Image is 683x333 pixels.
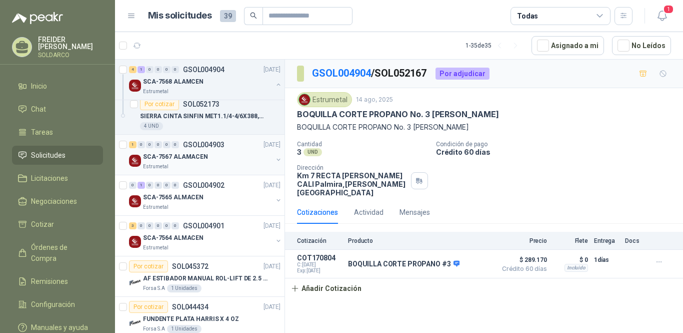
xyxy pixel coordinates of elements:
p: Docs [625,237,645,244]
span: Crédito 60 días [497,266,547,272]
a: Órdenes de Compra [12,238,103,268]
span: Negociaciones [31,196,77,207]
p: SIERRA CINTA SINFIN MET1.1/4-4/6X388,5CM [140,112,264,121]
p: BOQUILLA CORTE PROPANO No. 3 [PERSON_NAME] [297,122,671,133]
div: 1 [129,141,136,148]
p: GSOL004901 [183,222,224,229]
p: SOL052173 [183,101,219,108]
div: 0 [163,222,170,229]
img: Company Logo [129,155,141,167]
button: Asignado a mi [531,36,604,55]
a: Por cotizarSOL045372[DATE] Company LogoAF ESTIBADOR MANUAL ROL-LIFT DE 2.5 TONForsa S.A1 Unidades [115,256,284,297]
div: 0 [163,141,170,148]
a: Licitaciones [12,169,103,188]
div: 0 [146,182,153,189]
div: 0 [171,141,179,148]
a: Cotizar [12,215,103,234]
span: 1 [663,5,674,14]
a: Remisiones [12,272,103,291]
span: 39 [220,10,236,22]
div: Por cotizar [129,260,168,272]
p: Forsa S.A [143,325,165,333]
p: $ 0 [553,254,588,266]
p: / SOL052167 [312,66,427,81]
a: Por cotizarSOL052173SIERRA CINTA SINFIN MET1.1/4-4/6X388,5CM4 UND [115,94,284,135]
div: 0 [146,66,153,73]
p: [DATE] [263,221,280,231]
p: GSOL004904 [183,66,224,73]
p: Flete [553,237,588,244]
div: 1 Unidades [167,284,201,292]
p: [DATE] [263,140,280,150]
a: Configuración [12,295,103,314]
p: FUNDENTE PLATA HARRIS X 4 OZ [143,314,239,324]
p: FREIDER [PERSON_NAME] [38,36,103,50]
img: Company Logo [129,195,141,207]
p: SCA-7564 ALMACEN [143,233,203,243]
img: Company Logo [129,317,141,329]
p: SOL045372 [172,263,208,270]
p: GSOL004902 [183,182,224,189]
span: Tareas [31,127,53,138]
div: Por cotizar [140,98,179,110]
div: 0 [154,66,162,73]
div: 1 - 35 de 35 [465,38,523,54]
p: Estrumetal [143,203,168,211]
p: SOL044434 [172,303,208,310]
span: C: [DATE] [297,262,342,268]
p: 1 días [594,254,619,266]
p: Producto [348,237,491,244]
div: 4 UND [140,122,163,130]
a: Solicitudes [12,146,103,165]
div: 1 Unidades [167,325,201,333]
a: Chat [12,100,103,119]
div: Mensajes [399,207,430,218]
p: Dirección [297,164,407,171]
p: Estrumetal [143,163,168,171]
p: Crédito 60 días [436,148,679,156]
a: Tareas [12,123,103,142]
div: Por cotizar [129,301,168,313]
p: SCA-7565 ALMACEN [143,193,203,202]
span: $ 289.170 [497,254,547,266]
a: 1 0 0 0 0 0 GSOL004903[DATE] Company LogoSCA-7567 ALAMACENEstrumetal [129,139,282,171]
p: Estrumetal [143,88,168,96]
div: 1 [137,66,145,73]
span: Solicitudes [31,150,65,161]
p: Cantidad [297,141,428,148]
p: [DATE] [263,181,280,190]
a: 3 0 0 0 0 0 GSOL004901[DATE] Company LogoSCA-7564 ALMACENEstrumetal [129,220,282,252]
div: 0 [171,222,179,229]
img: Logo peakr [12,12,63,24]
div: Actividad [354,207,383,218]
p: [DATE] [263,65,280,75]
button: 1 [653,7,671,25]
div: Cotizaciones [297,207,338,218]
p: GSOL004903 [183,141,224,148]
p: [DATE] [263,302,280,312]
span: Licitaciones [31,173,68,184]
p: AF ESTIBADOR MANUAL ROL-LIFT DE 2.5 TON [143,274,267,283]
a: GSOL004904 [312,67,371,79]
img: Company Logo [299,94,310,105]
p: Forsa S.A [143,284,165,292]
div: Estrumetal [297,92,352,107]
p: SCA-7567 ALAMACEN [143,152,208,162]
a: 4 1 0 0 0 0 GSOL004904[DATE] Company LogoSCA-7568 ALAMCENEstrumetal [129,64,282,96]
p: BOQUILLA CORTE PROPANO No. 3 [PERSON_NAME] [297,109,498,120]
p: BOQUILLA CORTE PROPANO #3 [348,260,459,269]
button: Añadir Cotización [285,278,367,298]
span: Configuración [31,299,75,310]
span: Cotizar [31,219,54,230]
span: Exp: [DATE] [297,268,342,274]
div: 0 [154,182,162,189]
div: 0 [137,222,145,229]
span: Chat [31,104,46,115]
div: 3 [129,222,136,229]
img: Company Logo [129,276,141,288]
span: Inicio [31,81,47,92]
img: Company Logo [129,80,141,92]
span: Remisiones [31,276,68,287]
div: 0 [154,141,162,148]
p: SOLDARCO [38,52,103,58]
